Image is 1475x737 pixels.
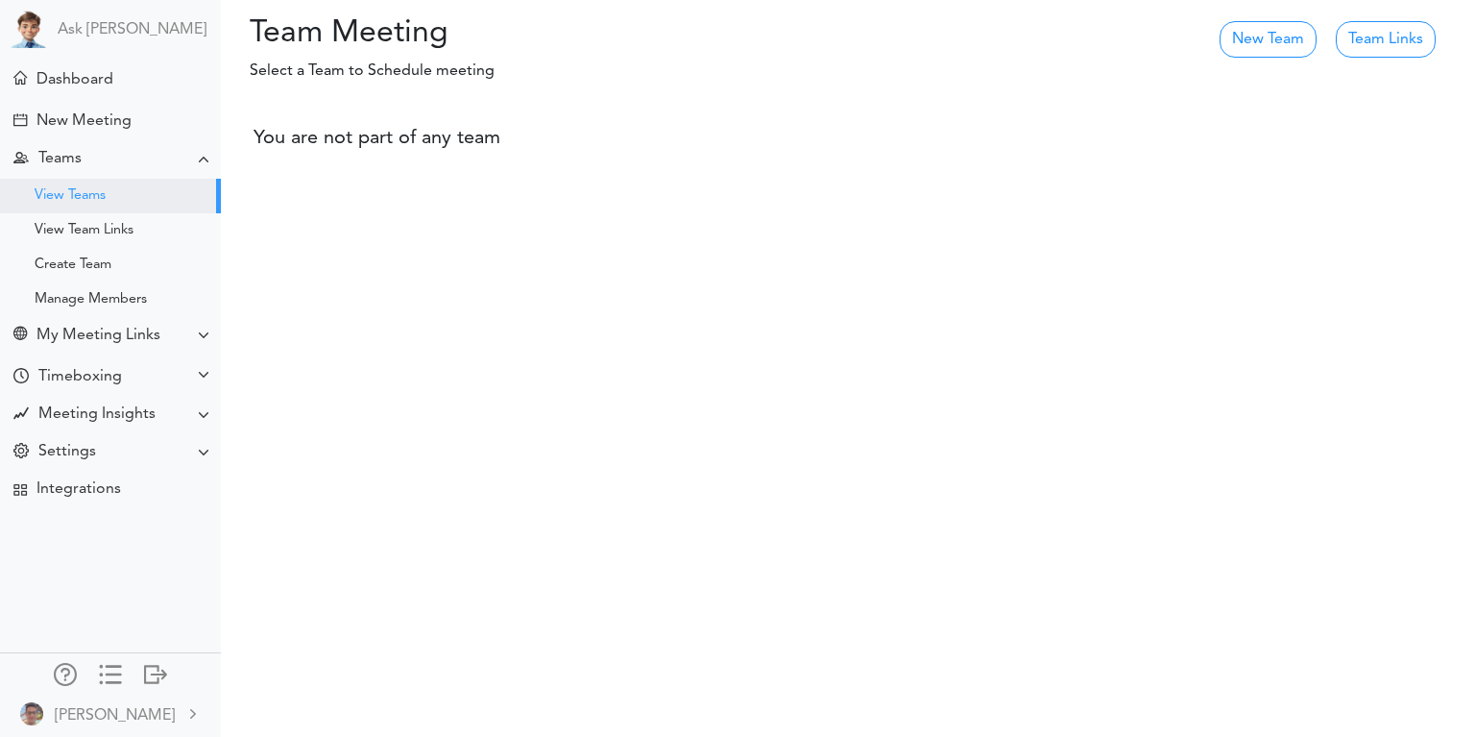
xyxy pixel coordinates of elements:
[36,112,132,131] div: New Meeting
[1220,21,1317,58] a: New Team
[144,663,167,682] div: Log out
[236,60,1114,83] p: Select a Team to Schedule meeting
[35,191,106,201] div: View Teams
[10,10,48,48] img: Powered by TEAMCAL AI
[38,150,82,168] div: Teams
[20,702,43,725] img: 9k=
[2,692,219,735] a: [PERSON_NAME]
[38,368,122,386] div: Timeboxing
[13,483,27,497] div: TEAMCAL AI Workflow Apps
[38,443,96,461] div: Settings
[99,663,122,682] div: Show only icons
[13,71,27,85] div: Meeting Dashboard
[35,295,147,305] div: Manage Members
[58,21,206,39] a: Ask [PERSON_NAME]
[54,663,77,682] div: Manage Members and Externals
[99,663,122,690] a: Change side menu
[13,327,27,345] div: Share Meeting Link
[254,127,1451,150] h5: You are not part of any team
[35,226,133,235] div: View Team Links
[13,368,29,386] div: Time Your Goals
[36,480,121,499] div: Integrations
[1336,21,1436,58] a: Team Links
[55,704,175,727] div: [PERSON_NAME]
[13,113,27,127] div: Create Meeting
[38,405,156,424] div: Meeting Insights
[36,71,113,89] div: Dashboard
[35,260,111,270] div: Create Team
[221,15,619,52] h2: Team Meeting
[36,327,160,345] div: My Meeting Links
